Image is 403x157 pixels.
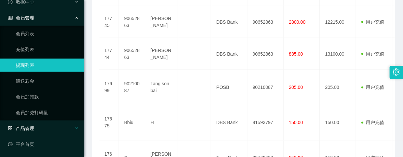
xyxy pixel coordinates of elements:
td: 81593797 [247,105,284,141]
span: 885.00 [289,51,303,57]
i: 图标: table [8,15,13,20]
span: 150.00 [289,120,303,125]
td: DBS Bank [211,6,247,38]
td: 90652863 [119,6,145,38]
td: [PERSON_NAME] [145,38,178,70]
td: [PERSON_NAME] [145,6,178,38]
td: 13100.00 [320,38,356,70]
td: 150.00 [320,105,356,141]
td: 205.00 [320,70,356,105]
td: H [145,105,178,141]
td: 90652863 [119,38,145,70]
a: 会员加减打码量 [16,106,79,119]
td: Bbiu [119,105,145,141]
td: DBS Bank [211,105,247,141]
span: 用户充值 [361,51,385,57]
span: 产品管理 [8,126,34,131]
a: 充值列表 [16,43,79,56]
span: 用户充值 [361,120,385,125]
td: 90652863 [247,38,284,70]
td: 17744 [99,38,119,70]
td: DBS Bank [211,38,247,70]
a: 会员列表 [16,27,79,40]
a: 提现列表 [16,59,79,72]
td: 90652863 [247,6,284,38]
td: 90210087 [119,70,145,105]
span: 2800.00 [289,19,306,25]
td: 17699 [99,70,119,105]
i: 图标: setting [393,68,400,76]
td: 12215.00 [320,6,356,38]
span: 会员管理 [8,15,34,20]
td: 90210087 [247,70,284,105]
td: 17675 [99,105,119,141]
span: 用户充值 [361,19,385,25]
td: POSB [211,70,247,105]
span: 用户充值 [361,85,385,90]
a: 赠送彩金 [16,74,79,88]
td: Tang son bai [145,70,178,105]
span: 205.00 [289,85,303,90]
a: 图标: dashboard平台首页 [8,138,79,151]
a: 会员加扣款 [16,90,79,103]
td: 17745 [99,6,119,38]
i: 图标: appstore-o [8,126,13,131]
